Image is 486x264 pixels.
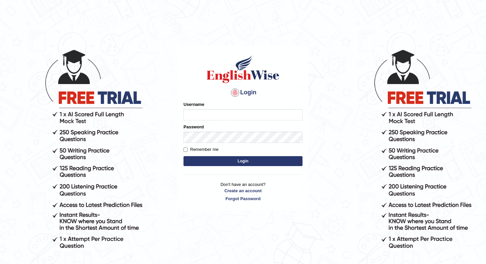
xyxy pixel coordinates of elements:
button: Login [183,156,303,166]
label: Username [183,101,204,108]
a: Create an account [183,188,303,194]
label: Remember me [183,146,219,153]
p: Don't have an account? [183,181,303,202]
label: Password [183,124,204,130]
img: Logo of English Wise sign in for intelligent practice with AI [205,54,281,84]
a: Forgot Password [183,196,303,202]
input: Remember me [183,148,188,152]
h4: Login [183,87,303,98]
